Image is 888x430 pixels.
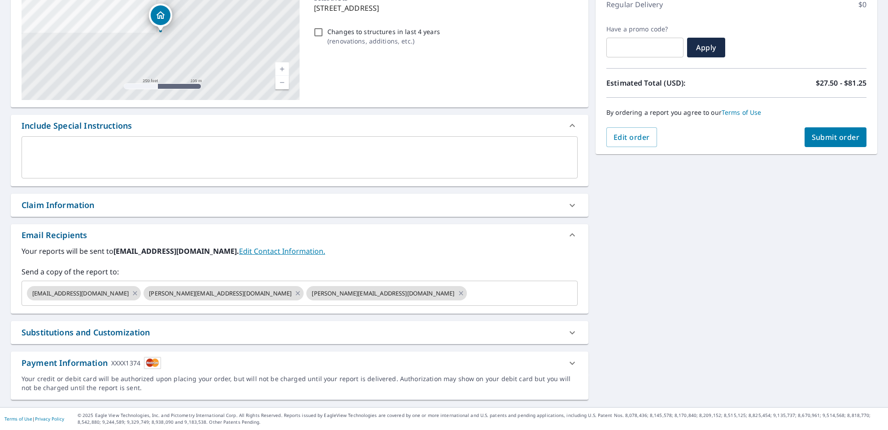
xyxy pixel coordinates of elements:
[22,229,87,241] div: Email Recipients
[11,321,588,344] div: Substitutions and Customization
[22,246,578,256] label: Your reports will be sent to
[149,4,172,31] div: Dropped pin, building 1, Residential property, 26815 Rockwall Pkwy New Braunfels, TX 78132
[306,286,466,300] div: [PERSON_NAME][EMAIL_ADDRESS][DOMAIN_NAME]
[144,357,161,369] img: cardImage
[805,127,867,147] button: Submit order
[606,109,866,117] p: By ordering a report you agree to our
[22,357,161,369] div: Payment Information
[606,127,657,147] button: Edit order
[314,3,574,13] p: [STREET_ADDRESS]
[22,266,578,277] label: Send a copy of the report to:
[11,224,588,246] div: Email Recipients
[22,326,150,339] div: Substitutions and Customization
[306,289,460,298] span: [PERSON_NAME][EMAIL_ADDRESS][DOMAIN_NAME]
[35,416,64,422] a: Privacy Policy
[4,416,32,422] a: Terms of Use
[78,412,884,426] p: © 2025 Eagle View Technologies, Inc. and Pictometry International Corp. All Rights Reserved. Repo...
[816,78,866,88] p: $27.50 - $81.25
[11,115,588,136] div: Include Special Instructions
[27,289,134,298] span: [EMAIL_ADDRESS][DOMAIN_NAME]
[606,78,736,88] p: Estimated Total (USD):
[812,132,860,142] span: Submit order
[11,352,588,374] div: Payment InformationXXXX1374cardImage
[687,38,725,57] button: Apply
[144,289,297,298] span: [PERSON_NAME][EMAIL_ADDRESS][DOMAIN_NAME]
[11,194,588,217] div: Claim Information
[694,43,718,52] span: Apply
[722,108,762,117] a: Terms of Use
[22,120,132,132] div: Include Special Instructions
[239,246,325,256] a: EditContactInfo
[22,199,95,211] div: Claim Information
[113,246,239,256] b: [EMAIL_ADDRESS][DOMAIN_NAME].
[275,62,289,76] a: Current Level 17, Zoom In
[22,374,578,392] div: Your credit or debit card will be authorized upon placing your order, but will not be charged unt...
[4,416,64,421] p: |
[111,357,140,369] div: XXXX1374
[614,132,650,142] span: Edit order
[27,286,141,300] div: [EMAIL_ADDRESS][DOMAIN_NAME]
[327,36,440,46] p: ( renovations, additions, etc. )
[275,76,289,89] a: Current Level 17, Zoom Out
[327,27,440,36] p: Changes to structures in last 4 years
[144,286,304,300] div: [PERSON_NAME][EMAIL_ADDRESS][DOMAIN_NAME]
[606,25,683,33] label: Have a promo code?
